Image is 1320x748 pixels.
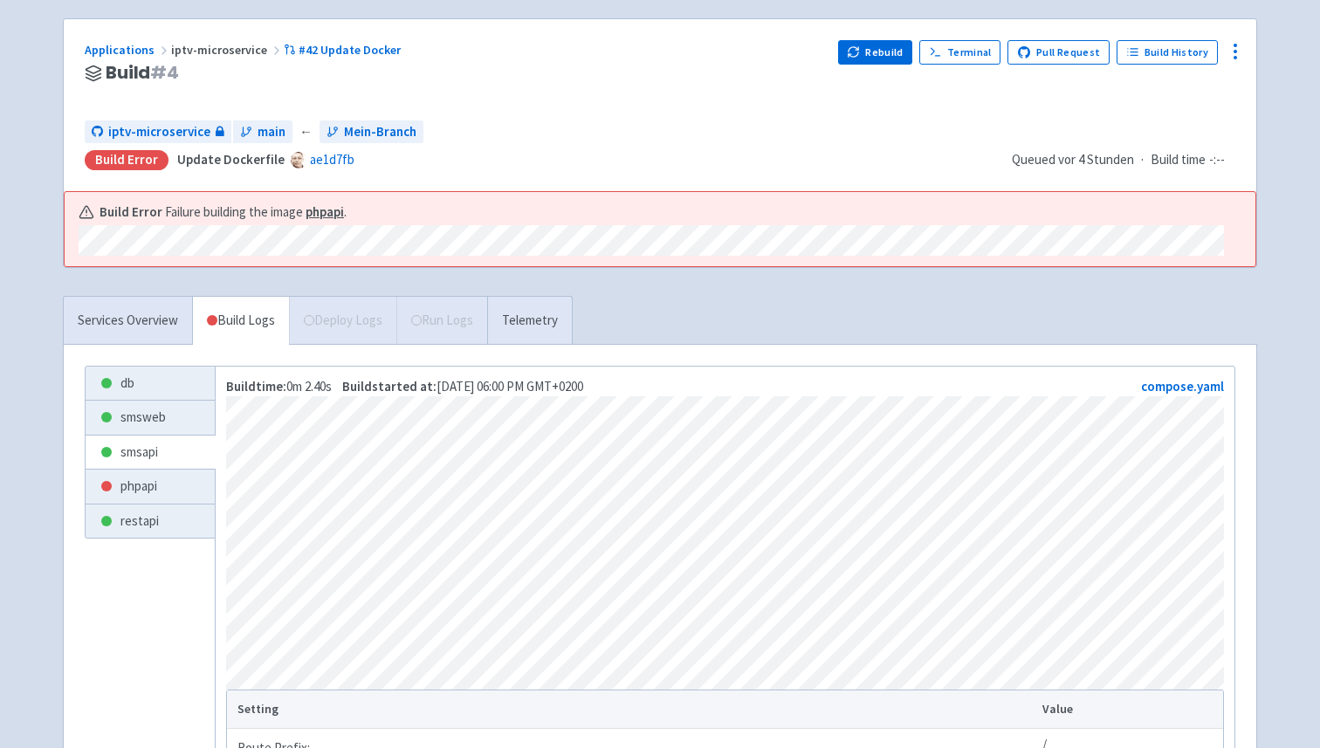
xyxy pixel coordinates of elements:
[86,367,215,401] a: db
[64,297,192,345] a: Services Overview
[227,690,1037,729] th: Setting
[342,378,437,395] strong: Build started at:
[1007,40,1110,65] a: Pull Request
[1117,40,1218,65] a: Build History
[100,202,162,223] b: Build Error
[1058,151,1134,168] time: vor 4 Stunden
[284,42,403,58] a: #42 Update Docker
[299,122,313,142] span: ←
[226,378,286,395] strong: Build time:
[344,122,416,142] span: Mein-Branch
[85,42,171,58] a: Applications
[342,378,583,395] span: [DATE] 06:00 PM GMT+0200
[919,40,1000,65] a: Terminal
[108,122,210,142] span: iptv-microservice
[1151,150,1206,170] span: Build time
[177,151,285,168] strong: Update Dockerfile
[1012,151,1134,168] span: Queued
[86,401,215,435] a: smsweb
[320,120,423,144] a: Mein-Branch
[838,40,913,65] button: Rebuild
[150,60,179,85] span: # 4
[1209,150,1225,170] span: -:--
[1037,690,1223,729] th: Value
[86,504,215,539] a: restapi
[226,378,332,395] span: 0m 2.40s
[306,203,344,220] a: phpapi
[85,120,231,144] a: iptv-microservice
[106,63,179,83] span: Build
[193,297,289,345] a: Build Logs
[487,297,572,345] a: Telemetry
[310,151,354,168] a: ae1d7fb
[258,122,285,142] span: main
[1141,378,1224,395] a: compose.yaml
[1012,150,1235,170] div: ·
[86,470,215,504] a: phpapi
[171,42,284,58] span: iptv-microservice
[86,436,215,470] a: smsapi
[233,120,292,144] a: main
[165,202,347,223] span: Failure building the image .
[85,150,168,170] div: Build Error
